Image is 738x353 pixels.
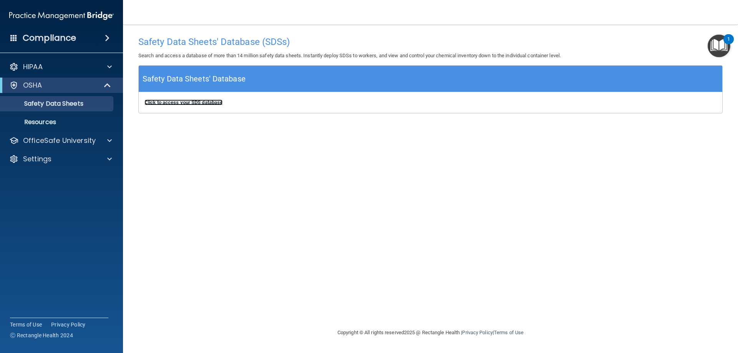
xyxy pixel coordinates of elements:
h5: Safety Data Sheets' Database [143,72,246,86]
p: Settings [23,154,52,164]
a: Privacy Policy [51,321,86,328]
p: HIPAA [23,62,43,71]
a: Privacy Policy [462,330,492,335]
p: Resources [5,118,110,126]
iframe: Drift Widget Chat Controller [605,298,729,329]
a: OSHA [9,81,111,90]
a: OfficeSafe University [9,136,112,145]
span: Ⓒ Rectangle Health 2024 [10,331,73,339]
a: Settings [9,154,112,164]
div: Copyright © All rights reserved 2025 @ Rectangle Health | | [290,320,571,345]
img: PMB logo [9,8,114,23]
p: OfficeSafe University [23,136,96,145]
a: Terms of Use [494,330,524,335]
p: OSHA [23,81,42,90]
h4: Safety Data Sheets' Database (SDSs) [138,37,723,47]
a: HIPAA [9,62,112,71]
a: Terms of Use [10,321,42,328]
a: Click to access your SDS database [145,99,223,105]
div: 1 [727,39,730,49]
p: Search and access a database of more than 14 million safety data sheets. Instantly deploy SDSs to... [138,51,723,60]
h4: Compliance [23,33,76,43]
button: Open Resource Center, 1 new notification [708,35,730,57]
p: Safety Data Sheets [5,100,110,108]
